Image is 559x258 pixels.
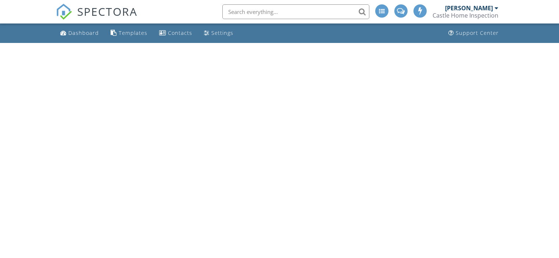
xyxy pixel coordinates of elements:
div: Support Center [456,29,499,36]
img: The Best Home Inspection Software - Spectora [56,4,72,20]
div: Castle Home Inspection [433,12,498,19]
a: Settings [201,26,236,40]
input: Search everything... [222,4,369,19]
div: Settings [211,29,233,36]
div: Dashboard [68,29,99,36]
div: Templates [119,29,147,36]
a: SPECTORA [56,10,137,25]
a: Support Center [445,26,502,40]
a: Contacts [156,26,195,40]
a: Templates [108,26,150,40]
div: [PERSON_NAME] [445,4,493,12]
span: SPECTORA [77,4,137,19]
a: Dashboard [57,26,102,40]
div: Contacts [168,29,192,36]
